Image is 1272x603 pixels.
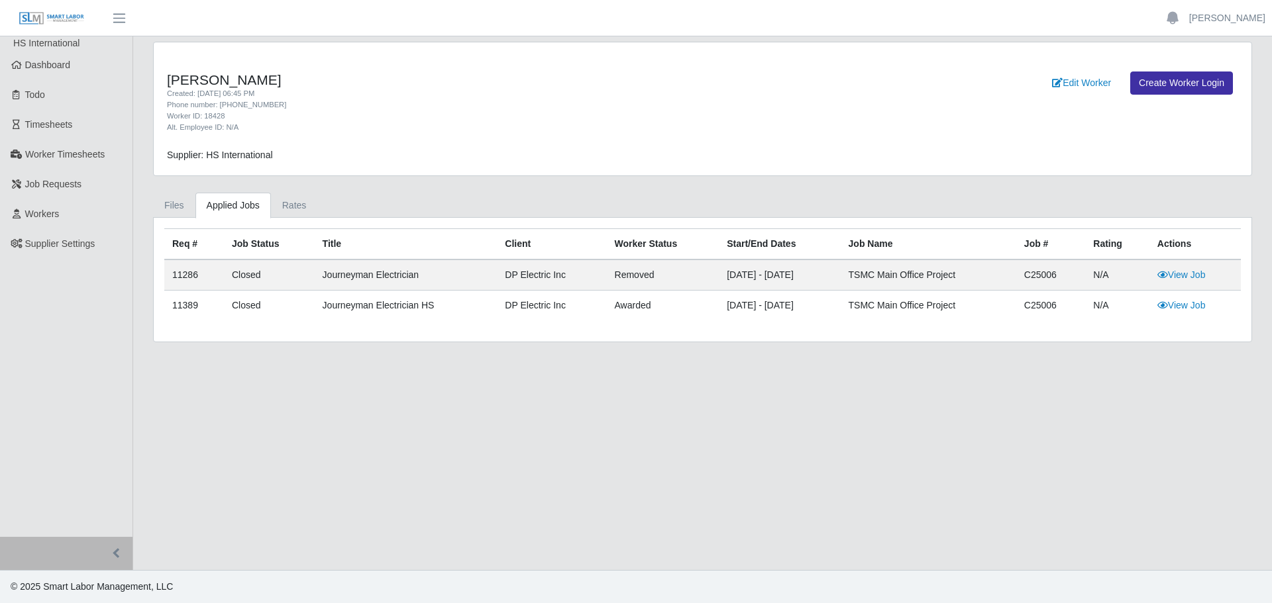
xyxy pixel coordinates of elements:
div: Phone number: [PHONE_NUMBER] [167,99,784,111]
span: Dashboard [25,60,71,70]
td: N/A [1085,259,1149,291]
td: 11286 [164,259,224,291]
span: Job Requests [25,179,82,189]
td: TSMC Main Office Project [841,259,1016,291]
div: Alt. Employee ID: N/A [167,122,784,133]
th: Actions [1149,229,1241,260]
th: Worker Status [607,229,719,260]
th: Title [315,229,498,260]
td: N/A [1085,291,1149,321]
td: C25006 [1016,291,1085,321]
a: View Job [1157,300,1206,310]
td: TSMC Main Office Project [841,291,1016,321]
a: Rates [271,193,318,218]
th: Client [497,229,606,260]
a: [PERSON_NAME] [1189,11,1265,25]
td: Journeyman Electrician [315,259,498,291]
div: Worker ID: 18428 [167,111,784,122]
img: SLM Logo [19,11,85,26]
td: Closed [224,259,315,291]
td: Journeyman Electrician HS [315,291,498,321]
th: Req # [164,229,224,260]
a: Create Worker Login [1130,71,1233,95]
a: Edit Worker [1043,71,1120,95]
div: Created: [DATE] 06:45 PM [167,88,784,99]
td: awarded [607,291,719,321]
td: removed [607,259,719,291]
a: Files [153,193,195,218]
span: Supplier Settings [25,238,95,249]
span: Timesheets [25,119,73,130]
span: © 2025 Smart Labor Management, LLC [11,581,173,592]
td: [DATE] - [DATE] [719,259,840,291]
td: 11389 [164,291,224,321]
td: C25006 [1016,259,1085,291]
th: Job Name [841,229,1016,260]
span: Worker Timesheets [25,149,105,160]
span: Todo [25,89,45,100]
td: DP Electric Inc [497,259,606,291]
h4: [PERSON_NAME] [167,71,784,88]
th: Start/End Dates [719,229,840,260]
th: Rating [1085,229,1149,260]
td: Closed [224,291,315,321]
a: View Job [1157,269,1206,280]
td: DP Electric Inc [497,291,606,321]
span: Workers [25,209,60,219]
th: Job # [1016,229,1085,260]
a: Applied Jobs [195,193,271,218]
span: HS International [13,38,79,48]
th: Job Status [224,229,315,260]
span: Supplier: HS International [167,150,273,160]
td: [DATE] - [DATE] [719,291,840,321]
